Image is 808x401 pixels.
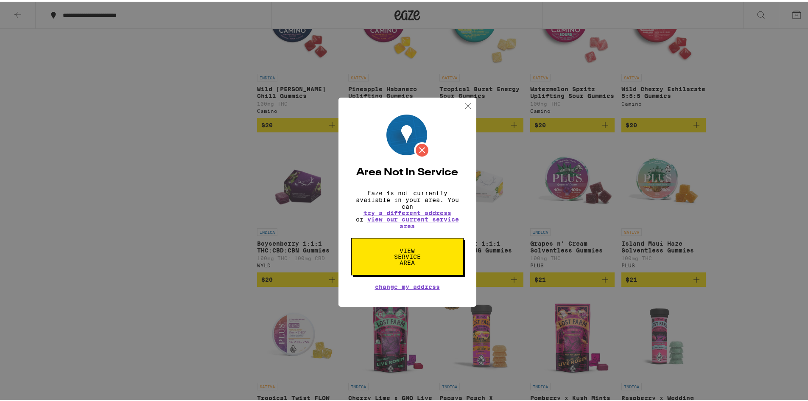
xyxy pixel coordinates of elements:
[351,236,464,274] button: View Service Area
[367,214,459,228] a: view our current service area
[386,246,429,264] span: View Service Area
[386,113,430,157] img: image
[363,208,451,214] button: try a different address
[463,99,473,109] img: close.svg
[351,188,464,228] p: Eaze is not currently available in your area. You can or
[375,282,440,288] button: Change My Address
[351,246,464,252] a: View Service Area
[351,166,464,176] h2: Area Not In Service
